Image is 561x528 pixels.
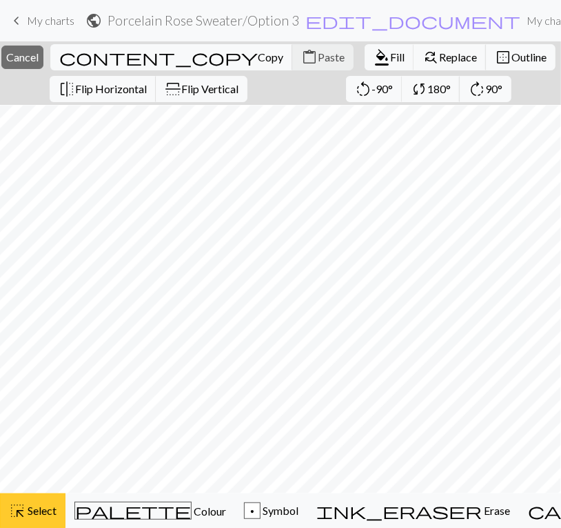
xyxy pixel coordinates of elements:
[316,501,482,520] span: ink_eraser
[261,504,298,517] span: Symbol
[75,82,147,95] span: Flip Horizontal
[85,11,102,30] span: public
[1,46,43,69] button: Cancel
[414,44,487,70] button: Replace
[427,82,451,95] span: 180°
[371,82,393,95] span: -90°
[50,44,293,70] button: Copy
[8,11,25,30] span: keyboard_arrow_left
[355,79,371,99] span: rotate_left
[6,50,39,63] span: Cancel
[411,79,427,99] span: sync
[402,76,460,102] button: 180°
[192,505,226,518] span: Colour
[482,504,510,517] span: Erase
[365,44,414,70] button: Fill
[235,493,307,528] button: p Symbol
[258,50,283,63] span: Copy
[245,503,260,520] div: p
[181,82,238,95] span: Flip Vertical
[305,11,520,30] span: edit_document
[50,76,156,102] button: Flip Horizontal
[65,493,235,528] button: Colour
[460,76,511,102] button: 90°
[469,79,485,99] span: rotate_right
[156,76,247,102] button: Flip Vertical
[27,14,74,27] span: My charts
[25,504,57,517] span: Select
[390,50,405,63] span: Fill
[307,493,519,528] button: Erase
[9,501,25,520] span: highlight_alt
[511,50,547,63] span: Outline
[495,48,511,67] span: border_outer
[8,9,74,32] a: My charts
[422,48,439,67] span: find_replace
[374,48,390,67] span: format_color_fill
[486,44,555,70] button: Outline
[346,76,402,102] button: -90°
[59,48,258,67] span: content_copy
[485,82,502,95] span: 90°
[59,79,75,99] span: flip
[108,12,299,28] h2: Porcelain Rose Sweater / Option 3
[75,501,191,520] span: palette
[163,81,183,97] span: flip
[439,50,477,63] span: Replace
